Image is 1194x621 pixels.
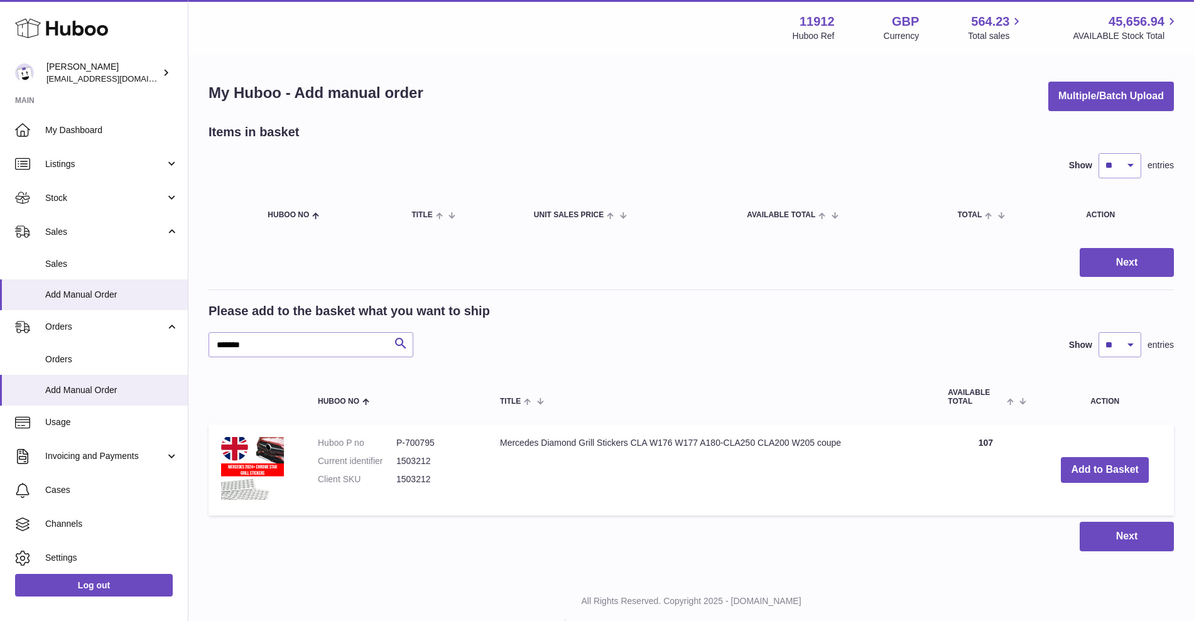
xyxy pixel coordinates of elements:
[45,450,165,462] span: Invoicing and Payments
[534,211,604,219] span: Unit Sales Price
[1086,211,1161,219] div: Action
[221,437,284,500] img: Mercedes Diamond Grill Stickers CLA W176 W177 A180-CLA250 CLA200 W205 coupe
[793,30,835,42] div: Huboo Ref
[396,473,475,485] dd: 1503212
[46,61,160,85] div: [PERSON_NAME]
[411,211,432,219] span: Title
[968,13,1024,42] a: 564.23 Total sales
[487,424,935,516] td: Mercedes Diamond Grill Stickers CLA W176 W177 A180-CLA250 CLA200 W205 coupe
[15,574,173,597] a: Log out
[892,13,919,30] strong: GBP
[1080,522,1174,551] button: Next
[46,73,185,84] span: [EMAIL_ADDRESS][DOMAIN_NAME]
[800,13,835,30] strong: 11912
[45,384,178,396] span: Add Manual Order
[1069,159,1092,171] label: Show
[45,416,178,428] span: Usage
[45,518,178,530] span: Channels
[747,211,815,219] span: AVAILABLE Total
[1148,339,1174,351] span: entries
[935,424,1036,516] td: 107
[45,258,178,270] span: Sales
[1148,159,1174,171] span: entries
[396,455,475,467] dd: 1503212
[1073,13,1179,42] a: 45,656.94 AVAILABLE Stock Total
[1048,82,1174,111] button: Multiple/Batch Upload
[45,321,165,333] span: Orders
[1061,457,1149,483] button: Add to Basket
[1036,376,1174,418] th: Action
[971,13,1009,30] span: 564.23
[45,289,178,301] span: Add Manual Order
[968,30,1024,42] span: Total sales
[1069,339,1092,351] label: Show
[45,552,178,564] span: Settings
[45,226,165,238] span: Sales
[198,595,1184,607] p: All Rights Reserved. Copyright 2025 - [DOMAIN_NAME]
[45,192,165,204] span: Stock
[209,124,300,141] h2: Items in basket
[948,389,1004,405] span: AVAILABLE Total
[318,397,359,406] span: Huboo no
[15,63,34,82] img: info@carbonmyride.com
[209,83,423,103] h1: My Huboo - Add manual order
[45,484,178,496] span: Cases
[884,30,920,42] div: Currency
[500,397,521,406] span: Title
[396,437,475,449] dd: P-700795
[957,211,982,219] span: Total
[318,437,396,449] dt: Huboo P no
[45,354,178,365] span: Orders
[209,303,490,320] h2: Please add to the basket what you want to ship
[45,124,178,136] span: My Dashboard
[318,473,396,485] dt: Client SKU
[1080,248,1174,278] button: Next
[268,211,309,219] span: Huboo no
[1109,13,1164,30] span: 45,656.94
[1073,30,1179,42] span: AVAILABLE Stock Total
[318,455,396,467] dt: Current identifier
[45,158,165,170] span: Listings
